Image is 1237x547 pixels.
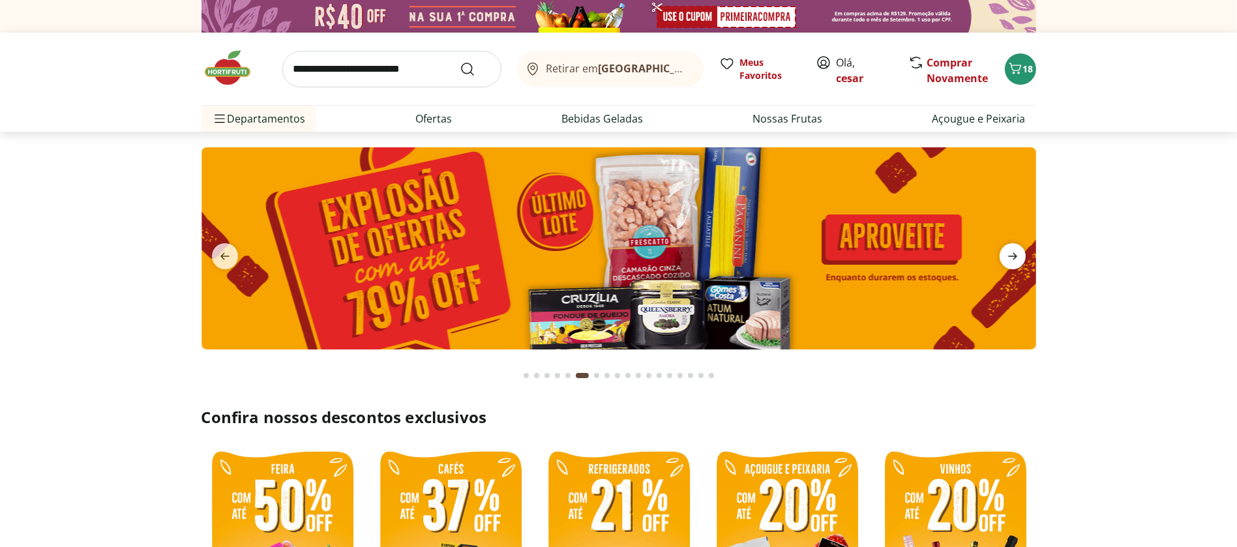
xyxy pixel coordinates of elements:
button: Go to page 17 from fs-carousel [696,360,706,391]
input: search [282,51,501,87]
a: cesar [837,71,864,85]
span: Meus Favoritos [740,56,800,82]
h2: Confira nossos descontos exclusivos [201,407,1036,428]
button: previous [201,243,248,269]
span: 18 [1023,63,1034,75]
img: Hortifruti [201,48,267,87]
a: Açougue e Peixaria [932,111,1026,126]
button: Retirar em[GEOGRAPHIC_DATA]/[GEOGRAPHIC_DATA] [517,51,704,87]
button: Go to page 15 from fs-carousel [675,360,685,391]
img: ultimo lote [201,147,1036,349]
button: Go to page 13 from fs-carousel [654,360,664,391]
button: Go to page 8 from fs-carousel [602,360,612,391]
button: Go to page 3 from fs-carousel [542,360,552,391]
span: Olá, [837,55,895,86]
button: Go to page 5 from fs-carousel [563,360,573,391]
span: Departamentos [212,103,306,134]
a: Comprar Novamente [927,55,989,85]
a: Ofertas [415,111,452,126]
button: Go to page 18 from fs-carousel [706,360,717,391]
button: Menu [212,103,228,134]
button: Go to page 2 from fs-carousel [531,360,542,391]
button: Go to page 4 from fs-carousel [552,360,563,391]
button: Go to page 10 from fs-carousel [623,360,633,391]
a: Bebidas Geladas [561,111,643,126]
button: Go to page 16 from fs-carousel [685,360,696,391]
a: Meus Favoritos [719,56,800,82]
button: Carrinho [1005,53,1036,85]
button: Go to page 1 from fs-carousel [521,360,531,391]
button: Submit Search [460,61,491,77]
button: Go to page 14 from fs-carousel [664,360,675,391]
button: Go to page 12 from fs-carousel [644,360,654,391]
b: [GEOGRAPHIC_DATA]/[GEOGRAPHIC_DATA] [598,61,818,76]
button: Go to page 7 from fs-carousel [591,360,602,391]
button: Go to page 11 from fs-carousel [633,360,644,391]
span: Retirar em [546,63,690,74]
button: next [989,243,1036,269]
button: Current page from fs-carousel [573,360,591,391]
button: Go to page 9 from fs-carousel [612,360,623,391]
a: Nossas Frutas [753,111,822,126]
